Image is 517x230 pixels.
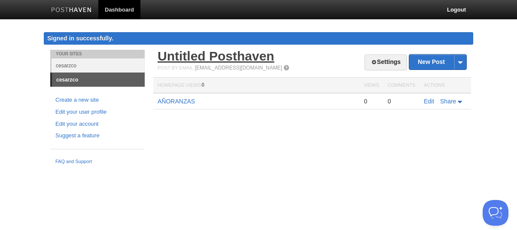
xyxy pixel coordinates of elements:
[201,82,204,88] span: 0
[153,78,359,94] th: Homepage Views
[55,108,140,117] a: Edit your user profile
[55,120,140,129] a: Edit your account
[158,49,274,63] a: Untitled Posthaven
[158,65,193,70] span: Post by Email
[383,78,420,94] th: Comments
[195,65,282,71] a: [EMAIL_ADDRESS][DOMAIN_NAME]
[388,97,415,105] div: 0
[51,7,92,14] img: Posthaven-bar
[50,50,145,58] li: Your Sites
[52,73,145,87] a: cesarzco
[483,200,508,226] iframe: Help Scout Beacon - Open
[55,96,140,105] a: Create a new site
[158,98,195,105] a: AÑORANZAS
[52,58,145,73] a: cesarzco
[365,54,407,70] a: Settings
[440,98,456,105] span: Share
[420,78,471,94] th: Actions
[359,78,383,94] th: Views
[55,158,140,166] a: FAQ and Support
[44,32,473,45] div: Signed in successfully.
[55,131,140,140] a: Suggest a feature
[409,54,466,70] a: New Post
[364,97,379,105] div: 0
[424,98,434,105] a: Edit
